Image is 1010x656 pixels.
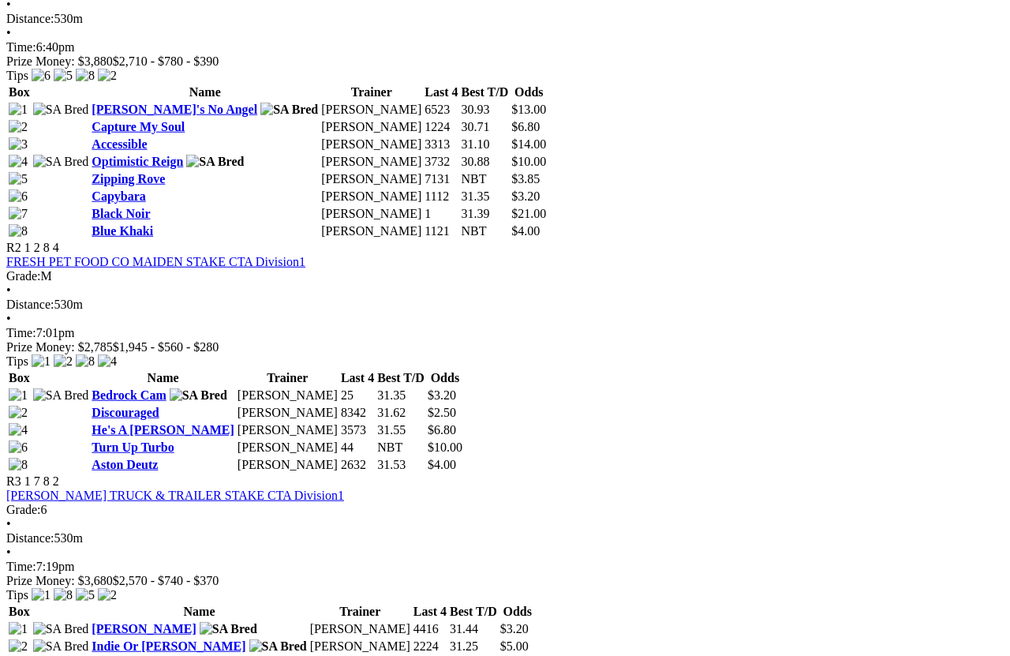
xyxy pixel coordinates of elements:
[424,223,458,239] td: 1121
[6,241,21,254] span: R2
[376,388,425,403] td: 31.35
[6,545,11,559] span: •
[424,171,458,187] td: 7131
[6,474,21,488] span: R3
[6,54,1004,69] div: Prize Money: $3,880
[376,370,425,386] th: Best T/D
[92,189,145,203] a: Capybara
[237,422,339,438] td: [PERSON_NAME]
[6,269,1004,283] div: M
[170,388,227,403] img: SA Bred
[309,639,411,654] td: [PERSON_NAME]
[186,155,244,169] img: SA Bred
[237,457,339,473] td: [PERSON_NAME]
[237,405,339,421] td: [PERSON_NAME]
[9,622,28,636] img: 1
[309,621,411,637] td: [PERSON_NAME]
[6,12,54,25] span: Distance:
[449,604,498,620] th: Best T/D
[237,370,339,386] th: Trainer
[92,207,150,220] a: Black Noir
[320,223,422,239] td: [PERSON_NAME]
[511,103,546,116] span: $13.00
[98,354,117,369] img: 4
[340,370,375,386] th: Last 4
[340,422,375,438] td: 3573
[249,639,307,654] img: SA Bred
[33,155,89,169] img: SA Bred
[200,622,257,636] img: SA Bred
[461,206,510,222] td: 31.39
[511,137,546,151] span: $14.00
[92,224,153,238] a: Blue Khaki
[461,119,510,135] td: 30.71
[9,137,28,152] img: 3
[6,298,54,311] span: Distance:
[6,40,1004,54] div: 6:40pm
[32,69,50,83] img: 6
[9,189,28,204] img: 6
[6,531,54,545] span: Distance:
[449,639,498,654] td: 31.25
[320,102,422,118] td: [PERSON_NAME]
[511,120,540,133] span: $6.80
[113,54,219,68] span: $2,710 - $780 - $390
[9,458,28,472] img: 8
[376,457,425,473] td: 31.53
[260,103,318,117] img: SA Bred
[320,171,422,187] td: [PERSON_NAME]
[461,102,510,118] td: 30.93
[428,458,456,471] span: $4.00
[424,154,458,170] td: 3732
[6,26,11,39] span: •
[92,440,174,454] a: Turn Up Turbo
[92,622,196,635] a: [PERSON_NAME]
[98,69,117,83] img: 2
[9,605,30,618] span: Box
[9,85,30,99] span: Box
[320,137,422,152] td: [PERSON_NAME]
[6,560,36,573] span: Time:
[376,440,425,455] td: NBT
[424,84,458,100] th: Last 4
[500,639,529,653] span: $5.00
[76,588,95,602] img: 5
[24,241,59,254] span: 1 2 8 4
[461,171,510,187] td: NBT
[461,189,510,204] td: 31.35
[340,405,375,421] td: 8342
[92,120,185,133] a: Capture My Soul
[9,103,28,117] img: 1
[76,69,95,83] img: 8
[428,423,456,437] span: $6.80
[6,574,1004,588] div: Prize Money: $3,680
[413,639,447,654] td: 2224
[6,298,1004,312] div: 530m
[6,269,41,283] span: Grade:
[511,224,540,238] span: $4.00
[6,531,1004,545] div: 530m
[6,354,28,368] span: Tips
[511,84,547,100] th: Odds
[511,207,546,220] span: $21.00
[340,457,375,473] td: 2632
[511,189,540,203] span: $3.20
[32,588,50,602] img: 1
[6,326,36,339] span: Time:
[6,326,1004,340] div: 7:01pm
[461,137,510,152] td: 31.10
[33,103,89,117] img: SA Bred
[376,422,425,438] td: 31.55
[424,137,458,152] td: 3313
[6,588,28,602] span: Tips
[9,406,28,420] img: 2
[461,223,510,239] td: NBT
[309,604,411,620] th: Trainer
[237,388,339,403] td: [PERSON_NAME]
[54,354,73,369] img: 2
[6,255,305,268] a: FRESH PET FOOD CO MAIDEN STAKE CTA Division1
[6,517,11,530] span: •
[92,406,159,419] a: Discouraged
[413,604,447,620] th: Last 4
[511,155,546,168] span: $10.00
